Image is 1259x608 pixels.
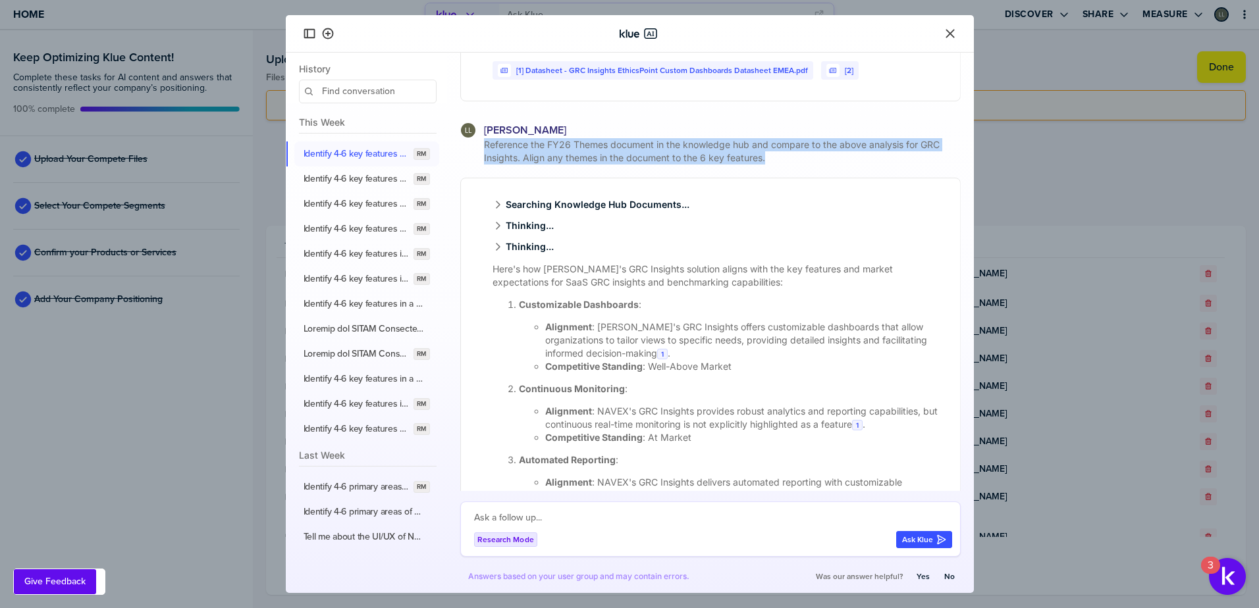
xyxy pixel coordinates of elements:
[294,342,439,367] button: Analyze how NAVEX Incident Management (EthicsPoint) solution addresses the following six market e...
[417,349,426,359] span: RM
[545,320,944,360] li: : [PERSON_NAME]'s GRC Insights offers customizable dashboards that allow organizations to tailor ...
[519,453,944,467] p: :
[519,298,944,311] p: :
[304,373,425,385] label: Identify 4-6 key features in a whistleblowing/incident management software solution. In 1-2 sente...
[417,274,426,284] span: RM
[14,569,96,594] button: Give Feedback
[294,317,439,342] button: Analyze how NAVEX Conflict of Interest Disclosure Management solutions compete compared to the fo...
[417,424,426,434] span: RM
[294,392,439,417] button: Identify 4-6 key features in a conflict of interest disclosure management software solution. In 1...
[484,124,566,137] span: [PERSON_NAME]
[545,431,944,444] li: : At Market
[294,166,439,191] button: Identify 4-6 key features for a SaaS GRC Platform solution like NAVEX's NAVEX One Platform. In 1-...
[519,299,639,310] strong: Customizable Dashboards
[294,367,439,392] button: Identify 4-6 key features in a whistleblowing/incident management software solution. In 1-2 sente...
[545,476,944,502] li: : NAVEX's GRC Insights delivers automated reporting with customizable dashboards, allowing for co...
[299,63,437,74] span: History
[304,481,409,493] label: Identify 4-6 primary areas of incident management for a GRC platform SaaS company. Provide a 1-2 ...
[294,499,439,524] button: Identify 4-6 primary areas of AI functionality/solutions for a GRC platform SaaS company. Provide...
[417,199,426,209] span: RM
[417,174,426,184] span: RM
[304,223,409,235] label: Identify 4-6 key features for an integrated risk management software solution, like NAVEX's IRM/L...
[304,531,425,543] label: Tell me about the UI/UX of NAVEX Compliance Training solutions
[294,291,439,317] button: Identify 4-6 key features in a third-party screening and assessment risk management software solu...
[304,148,409,160] label: Identify 4-6 key features for a SaaS GRC insights and benchmarking capabilities like [PERSON_NAME...
[493,263,944,289] p: Here's how [PERSON_NAME]'s GRC Insights solution aligns with the key features and market expectat...
[417,149,426,159] span: RM
[294,417,439,442] button: Identify 4-6 key features of a disclosure management software solution. In 1-2 sentences, provide...
[417,249,426,259] span: RM
[294,216,439,241] button: Identify 4-6 key features for an integrated risk management software solution, like NAVEX's IRM/L...
[545,360,944,373] li: : Well-Above Market
[304,198,409,210] label: Identify 4-6 key features for a SMB whistleblowing solution like NAVEX's WhistleB. In 1-2 sentenc...
[519,454,616,465] strong: Automated Reporting
[294,141,439,166] button: Identify 4-6 key features for a SaaS GRC insights and benchmarking capabilities like NAVEX's GRC ...
[417,224,426,234] span: RM
[304,173,409,185] label: Identify 4-6 key features for a SaaS GRC Platform solution like NAVEX's NAVEX One Platform. In 1-...
[944,571,955,582] label: No
[1209,558,1246,595] button: Open Resource Center, 3 new notifications
[460,122,476,138] div: Lindsay Lawler
[461,123,475,138] img: 57d6dcb9b6d4b3943da97fe41573ba18-sml.png
[304,273,409,285] label: Identify 4-6 key features in a policy and procedure management software solution. In 1-2 sentence...
[1208,565,1214,582] div: 3
[816,571,903,582] span: Was our answer helpful?
[294,191,439,216] button: Identify 4-6 key features for a SMB whistleblowing solution like NAVEX's WhistleB. In 1-2 sentenc...
[902,534,946,545] div: Ask Klue
[661,350,664,358] span: 1
[942,26,958,41] button: Close
[294,241,439,266] button: Identify 4-6 key features in a compliance training and associated learning management software so...
[545,321,592,332] strong: Alignment
[493,199,689,210] span: Searching Knowledge Hub Documents...
[294,266,439,291] button: Identify 4-6 key features in a policy and procedure management software solution. In 1-2 sentence...
[304,298,425,310] label: Identify 4-6 key features in a third-party screening and assessment risk management software solu...
[917,571,930,582] label: Yes
[856,421,859,429] span: 1
[299,449,437,461] span: Last Week
[545,405,944,431] li: : NAVEX's GRC Insights provides robust analytics and reporting capabilities, but continuous real-...
[468,571,689,582] span: Answers based on your user group and may contain errors.
[481,138,961,165] span: Reference the FY26 Themes document in the knowledge hub and compare to the above analysis for GRC...
[294,524,439,549] button: Tell me about the UI/UX of NAVEX Compliance Training solutions
[304,423,409,435] label: Identify 4-6 key features of a disclosure management software solution. In 1-2 sentences, provide...
[493,220,554,231] span: Thinking...
[545,476,592,488] strong: Alignment
[493,241,554,252] span: Thinking...
[304,398,409,410] label: Identify 4-6 key features in a conflict of interest disclosure management software solution. In 1...
[545,432,643,443] strong: Competitive Standing
[519,383,625,394] strong: Continuous Monitoring
[417,399,426,409] span: RM
[477,534,534,545] span: Research Mode
[845,66,853,76] a: [2]
[304,506,425,518] label: Identify 4-6 primary areas of AI functionality/solutions for a GRC platform SaaS company. Provide...
[304,323,425,335] label: Loremip dol SITAM Consecte ad Elitsedd Eiusmodtem Incididunt utlaboree dolorem aliquaen ad min ve...
[304,248,409,260] label: Identify 4-6 key features in a compliance training and associated learning management software so...
[417,482,426,492] span: RM
[519,382,944,395] p: :
[299,116,437,128] span: This Week
[545,361,643,372] strong: Competitive Standing
[294,474,439,499] button: Identify 4-6 primary areas of incident management for a GRC platform SaaS company. Provide a 1-2 ...
[299,80,437,103] input: Find conversation
[545,405,592,417] strong: Alignment
[516,66,808,76] a: [1] Datasheet - GRC Insights EthicsPoint Custom Dashboards Datasheet EMEA.pdf
[304,348,409,360] label: Loremip dol SITAM Consecte Adipiscing (ElitseDdoei) temporin utlaboree dol magnaaliq eni admini v...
